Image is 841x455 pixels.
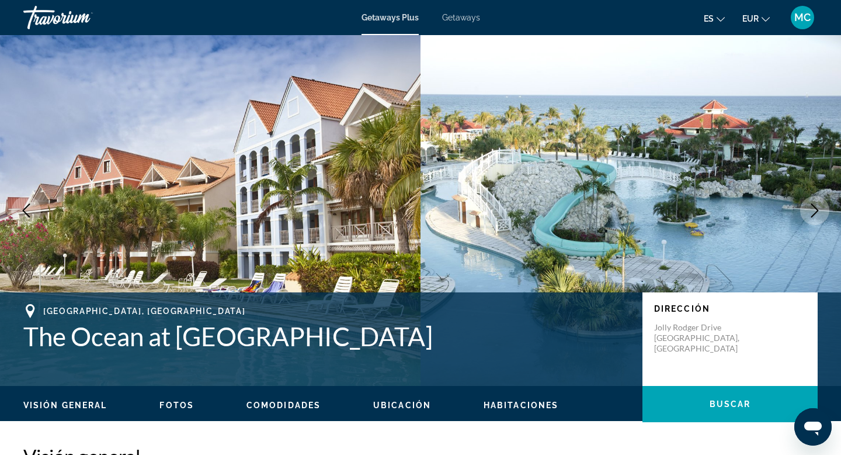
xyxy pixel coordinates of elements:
button: Comodidades [246,400,321,411]
button: Habitaciones [484,400,558,411]
button: Change currency [742,10,770,27]
span: Buscar [710,399,751,409]
h1: The Ocean at [GEOGRAPHIC_DATA] [23,321,631,351]
a: Travorium [23,2,140,33]
button: Buscar [642,386,818,422]
span: EUR [742,14,759,23]
p: Jolly Rodger Drive [GEOGRAPHIC_DATA], [GEOGRAPHIC_DATA] [654,322,748,354]
a: Getaways [442,13,480,22]
span: MC [794,12,811,23]
button: Visión general [23,400,107,411]
p: Dirección [654,304,806,313]
a: Getaways Plus [362,13,419,22]
button: Change language [704,10,725,27]
span: es [704,14,714,23]
button: Next image [800,196,829,225]
span: [GEOGRAPHIC_DATA], [GEOGRAPHIC_DATA] [43,306,245,316]
button: Previous image [12,196,41,225]
button: User Menu [787,5,818,30]
iframe: Botón para iniciar la ventana de mensajería [794,408,832,446]
button: Fotos [159,400,194,411]
button: Ubicación [373,400,431,411]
